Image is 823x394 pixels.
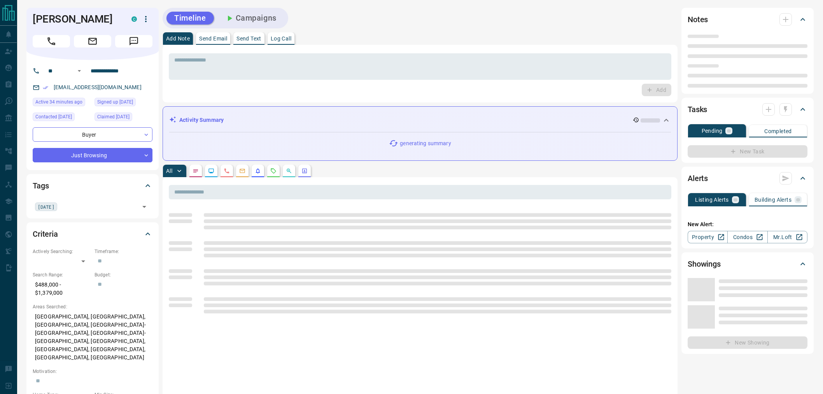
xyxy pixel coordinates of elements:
[33,127,152,142] div: Buyer
[688,220,807,229] p: New Alert:
[33,113,91,123] div: Wed Sep 03 2025
[95,248,152,255] p: Timeframe:
[688,258,721,270] h2: Showings
[35,113,72,121] span: Contacted [DATE]
[95,98,152,109] div: Sat Aug 30 2025
[33,98,91,109] div: Fri Sep 12 2025
[95,113,152,123] div: Sat Aug 30 2025
[166,168,172,174] p: All
[767,231,807,243] a: Mr.Loft
[33,176,152,195] div: Tags
[131,16,137,22] div: condos.ca
[199,36,227,41] p: Send Email
[270,168,277,174] svg: Requests
[688,231,728,243] a: Property
[33,248,91,255] p: Actively Searching:
[74,35,111,47] span: Email
[688,13,708,26] h2: Notes
[169,113,671,127] div: Activity Summary
[33,310,152,364] p: [GEOGRAPHIC_DATA], [GEOGRAPHIC_DATA], [GEOGRAPHIC_DATA], [GEOGRAPHIC_DATA]-[GEOGRAPHIC_DATA], [GE...
[688,255,807,273] div: Showings
[755,197,791,202] p: Building Alerts
[217,12,284,25] button: Campaigns
[271,36,291,41] p: Log Call
[97,98,133,106] span: Signed up [DATE]
[224,168,230,174] svg: Calls
[400,139,451,148] p: generating summary
[727,231,767,243] a: Condos
[33,13,120,25] h1: [PERSON_NAME]
[688,103,707,116] h2: Tasks
[695,197,729,202] p: Listing Alerts
[33,35,70,47] span: Call
[688,169,807,188] div: Alerts
[208,168,214,174] svg: Lead Browsing Activity
[33,368,152,375] p: Motivation:
[688,100,807,119] div: Tasks
[764,128,792,134] p: Completed
[43,85,48,90] svg: Email Verified
[236,36,261,41] p: Send Text
[239,168,245,174] svg: Emails
[33,278,91,299] p: $488,000 - $1,379,000
[193,168,199,174] svg: Notes
[35,98,82,106] span: Active 34 minutes ago
[95,271,152,278] p: Budget:
[286,168,292,174] svg: Opportunities
[97,113,130,121] span: Claimed [DATE]
[688,172,708,185] h2: Alerts
[33,148,152,162] div: Just Browsing
[166,36,190,41] p: Add Note
[33,271,91,278] p: Search Range:
[702,128,723,134] p: Pending
[255,168,261,174] svg: Listing Alerts
[33,225,152,243] div: Criteria
[301,168,308,174] svg: Agent Actions
[179,116,224,124] p: Activity Summary
[688,10,807,29] div: Notes
[75,66,84,76] button: Open
[33,303,152,310] p: Areas Searched:
[38,203,54,211] span: [DATE]
[166,12,214,25] button: Timeline
[33,228,58,240] h2: Criteria
[33,179,49,192] h2: Tags
[115,35,152,47] span: Message
[54,84,142,90] a: [EMAIL_ADDRESS][DOMAIN_NAME]
[139,201,150,212] button: Open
